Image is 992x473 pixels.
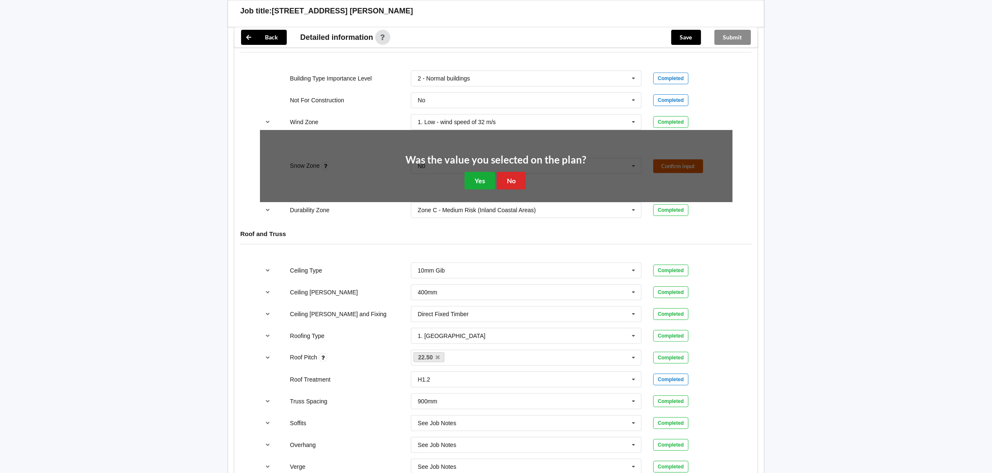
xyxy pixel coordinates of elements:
[290,420,306,426] label: Soffits
[272,6,413,16] h3: [STREET_ADDRESS] [PERSON_NAME]
[418,420,456,426] div: See Job Notes
[653,308,688,320] div: Completed
[240,230,752,238] h4: Roof and Truss
[653,417,688,429] div: Completed
[260,328,276,343] button: reference-toggle
[418,398,437,404] div: 900mm
[290,463,306,470] label: Verge
[653,265,688,276] div: Completed
[241,30,287,45] button: Back
[260,114,276,130] button: reference-toggle
[290,376,331,383] label: Roof Treatment
[418,377,430,382] div: H1.2
[260,263,276,278] button: reference-toggle
[418,289,437,295] div: 400mm
[290,398,327,405] label: Truss Spacing
[418,311,468,317] div: Direct Fixed Timber
[418,333,485,339] div: 1. [GEOGRAPHIC_DATA]
[290,97,344,104] label: Not For Construction
[290,442,316,448] label: Overhang
[653,352,688,364] div: Completed
[290,119,319,125] label: Wind Zone
[418,268,445,273] div: 10mm Gib
[418,97,425,103] div: No
[653,286,688,298] div: Completed
[240,6,272,16] h3: Job title:
[290,207,330,213] label: Durability Zone
[418,75,470,81] div: 2 - Normal buildings
[260,285,276,300] button: reference-toggle
[653,204,688,216] div: Completed
[497,172,526,189] button: No
[260,394,276,409] button: reference-toggle
[418,442,456,448] div: See Job Notes
[653,439,688,451] div: Completed
[260,437,276,452] button: reference-toggle
[653,73,688,84] div: Completed
[260,416,276,431] button: reference-toggle
[290,75,372,82] label: Building Type Importance Level
[653,330,688,342] div: Completed
[300,34,373,41] span: Detailed information
[653,374,688,385] div: Completed
[290,354,319,361] label: Roof Pitch
[418,119,496,125] div: 1. Low - wind speed of 32 m/s
[653,395,688,407] div: Completed
[413,352,444,362] a: 22.50
[653,461,688,473] div: Completed
[418,464,456,470] div: See Job Notes
[418,207,536,213] div: Zone C - Medium Risk (Inland Coastal Areas)
[671,30,701,45] button: Save
[290,289,358,296] label: Ceiling [PERSON_NAME]
[653,94,688,106] div: Completed
[290,267,322,274] label: Ceiling Type
[406,153,587,166] h2: Was the value you selected on the plan?
[260,203,276,218] button: reference-toggle
[653,116,688,128] div: Completed
[260,307,276,322] button: reference-toggle
[260,350,276,365] button: reference-toggle
[290,311,387,317] label: Ceiling [PERSON_NAME] and Fixing
[465,172,495,189] button: Yes
[290,333,325,339] label: Roofing Type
